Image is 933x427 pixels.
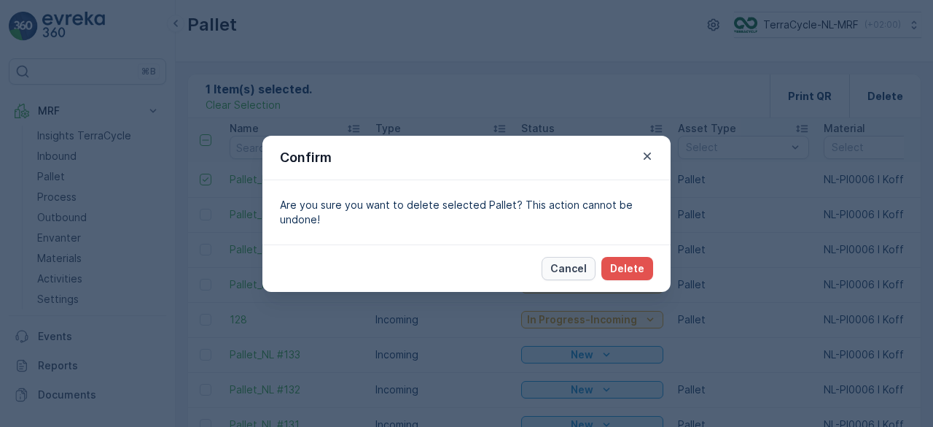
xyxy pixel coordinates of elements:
button: Delete [601,257,653,280]
p: Are you sure you want to delete selected Pallet? This action cannot be undone! [280,198,653,227]
p: Delete [610,261,644,276]
p: Confirm [280,147,332,168]
button: Cancel [542,257,596,280]
p: Cancel [550,261,587,276]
